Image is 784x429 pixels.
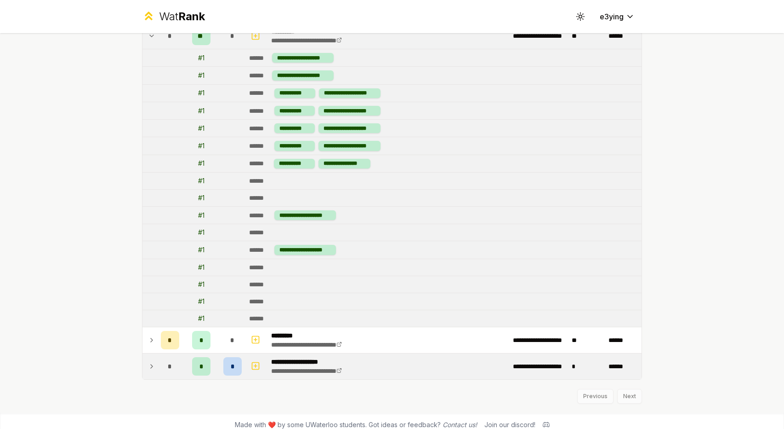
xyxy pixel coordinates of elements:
[198,245,205,255] div: # 1
[198,314,205,323] div: # 1
[198,106,205,116] div: # 1
[198,176,205,186] div: # 1
[198,297,205,306] div: # 1
[198,280,205,289] div: # 1
[198,53,205,63] div: # 1
[198,124,205,133] div: # 1
[198,88,205,98] div: # 1
[198,263,205,272] div: # 1
[443,421,477,429] a: Contact us!
[198,228,205,237] div: # 1
[600,11,624,22] span: e3ying
[592,8,642,25] button: e3ying
[178,10,205,23] span: Rank
[198,141,205,151] div: # 1
[142,9,205,24] a: WatRank
[198,211,205,220] div: # 1
[159,9,205,24] div: Wat
[198,71,205,80] div: # 1
[198,193,205,203] div: # 1
[198,159,205,168] div: # 1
